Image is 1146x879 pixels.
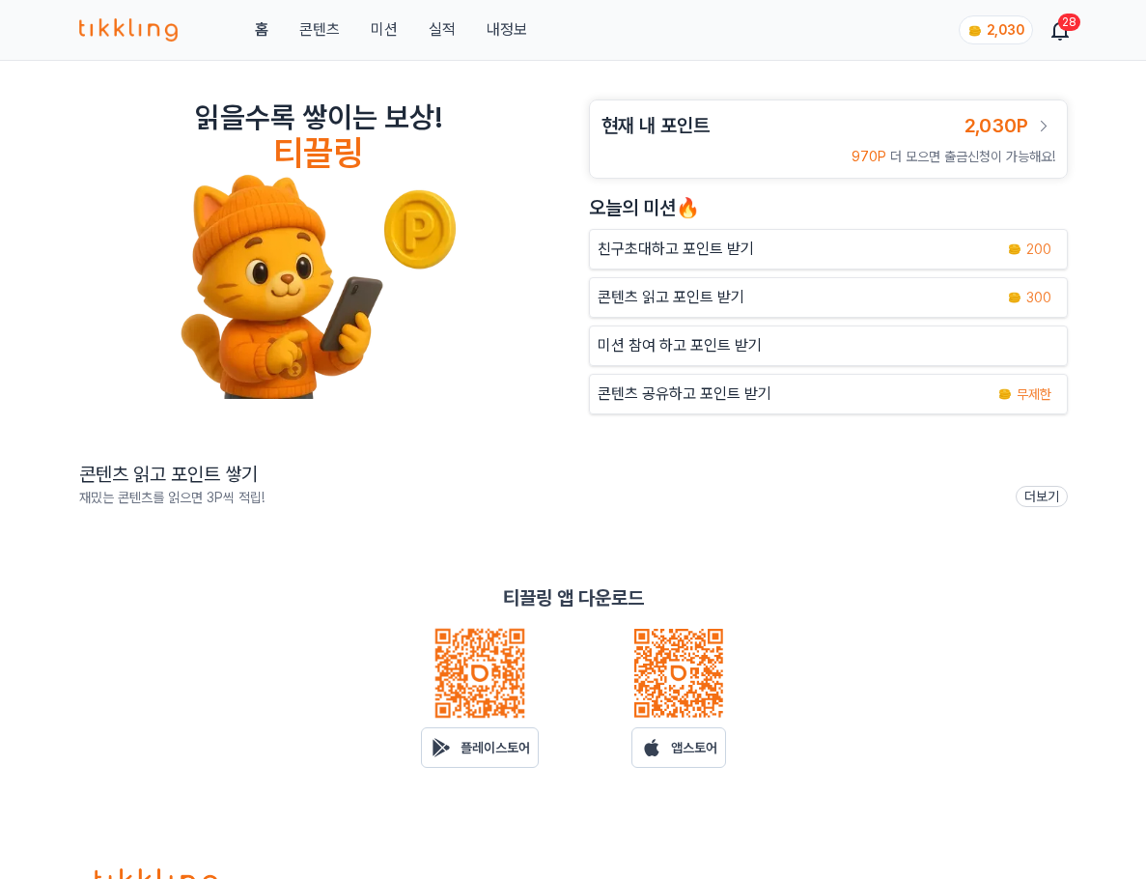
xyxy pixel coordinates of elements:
[299,18,340,42] a: 콘텐츠
[371,18,398,42] button: 미션
[1026,288,1051,307] span: 300
[79,18,179,42] img: 티끌링
[180,173,458,399] img: tikkling_character
[632,627,725,720] img: qrcode_ios
[964,112,1055,139] a: 2,030P
[1026,240,1051,259] span: 200
[589,229,1068,269] button: 친구초대하고 포인트 받기 coin 200
[589,374,1068,414] a: 콘텐츠 공유하고 포인트 받기 coin 무제한
[598,383,771,406] p: 콘텐츠 공유하고 포인트 받기
[1007,290,1022,305] img: coin
[631,727,726,768] a: 앱스토어
[852,149,886,164] span: 970P
[487,18,527,42] a: 내정보
[1016,486,1068,507] a: 더보기
[79,461,265,488] h2: 콘텐츠 읽고 포인트 쌓기
[503,584,644,611] p: 티끌링 앱 다운로드
[601,112,710,139] h3: 현재 내 포인트
[598,286,744,309] p: 콘텐츠 읽고 포인트 받기
[1058,14,1080,31] div: 28
[589,326,1068,366] button: 미션 참여 하고 포인트 받기
[997,386,1013,402] img: coin
[671,738,717,757] p: 앱스토어
[1052,18,1068,42] a: 28
[589,277,1068,318] a: 콘텐츠 읽고 포인트 받기 coin 300
[461,738,530,757] p: 플레이스토어
[598,334,762,357] p: 미션 참여 하고 포인트 받기
[273,134,363,173] h4: 티끌링
[964,114,1028,137] span: 2,030P
[1007,241,1022,257] img: coin
[433,627,526,720] img: qrcode_android
[987,22,1024,38] span: 2,030
[421,727,539,768] a: 플레이스토어
[255,18,268,42] a: 홈
[589,194,1068,221] h2: 오늘의 미션🔥
[195,99,442,134] h2: 읽을수록 쌓이는 보상!
[429,18,456,42] a: 실적
[1017,384,1051,404] span: 무제한
[79,488,265,507] p: 재밌는 콘텐츠를 읽으면 3P씩 적립!
[890,149,1055,164] span: 더 모으면 출금신청이 가능해요!
[598,238,754,261] p: 친구초대하고 포인트 받기
[959,15,1029,44] a: coin 2,030
[967,23,983,39] img: coin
